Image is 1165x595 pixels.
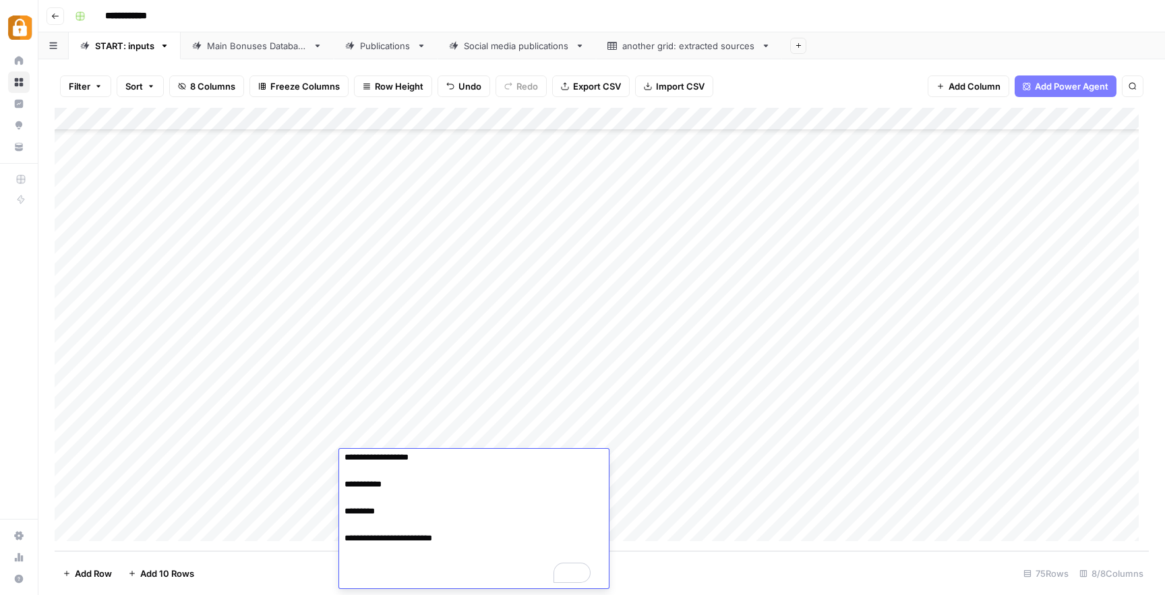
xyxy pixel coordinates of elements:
button: Help + Support [8,568,30,590]
span: Sort [125,80,143,93]
span: Filter [69,80,90,93]
span: Import CSV [656,80,705,93]
span: Export CSV [573,80,621,93]
button: Add Column [928,75,1009,97]
button: Add 10 Rows [120,563,202,584]
a: Insights [8,93,30,115]
div: another grid: extracted sources [622,39,756,53]
div: START: inputs [95,39,154,53]
a: another grid: extracted sources [596,32,782,59]
button: Workspace: Adzz [8,11,30,44]
button: Redo [496,75,547,97]
button: Import CSV [635,75,713,97]
a: Your Data [8,136,30,158]
a: Publications [334,32,438,59]
span: Row Height [375,80,423,93]
button: Add Power Agent [1015,75,1116,97]
button: Row Height [354,75,432,97]
a: START: inputs [69,32,181,59]
button: 8 Columns [169,75,244,97]
a: Social media publications [438,32,596,59]
span: Add 10 Rows [140,567,194,580]
span: Add Power Agent [1035,80,1108,93]
a: Usage [8,546,30,568]
button: Add Row [55,563,120,584]
button: Undo [438,75,490,97]
div: 75 Rows [1018,563,1074,584]
div: Publications [360,39,411,53]
span: Redo [516,80,538,93]
a: Main Bonuses Database [181,32,334,59]
a: Home [8,50,30,71]
a: Browse [8,71,30,93]
span: Add Column [949,80,1000,93]
div: 8/8 Columns [1074,563,1149,584]
span: Add Row [75,567,112,580]
img: Adzz Logo [8,15,32,40]
span: Freeze Columns [270,80,340,93]
button: Export CSV [552,75,630,97]
button: Freeze Columns [249,75,349,97]
span: 8 Columns [190,80,235,93]
button: Sort [117,75,164,97]
a: Opportunities [8,115,30,136]
div: Main Bonuses Database [207,39,307,53]
div: Social media publications [464,39,570,53]
span: Undo [458,80,481,93]
a: Settings [8,525,30,546]
button: Filter [60,75,111,97]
